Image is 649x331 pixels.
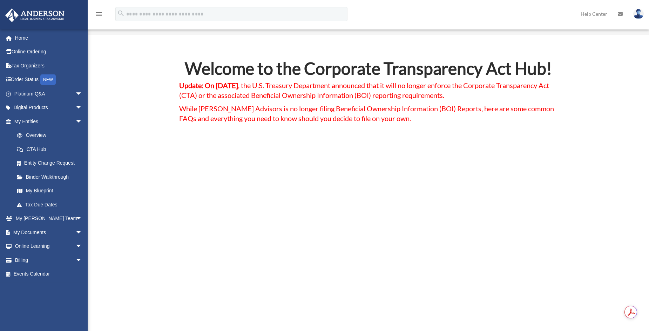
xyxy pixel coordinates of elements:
h2: Welcome to the Corporate Transparency Act Hub! [179,60,558,80]
a: Events Calendar [5,267,93,281]
a: My Blueprint [10,184,93,198]
a: Online Learningarrow_drop_down [5,239,93,253]
span: arrow_drop_down [75,239,89,254]
span: While [PERSON_NAME] Advisors is no longer filing Beneficial Ownership Information (BOI) Reports, ... [179,104,554,123]
a: My Documentsarrow_drop_down [5,225,93,239]
span: arrow_drop_down [75,114,89,129]
i: search [117,9,125,17]
span: arrow_drop_down [75,212,89,226]
strong: Update: On [DATE] [179,81,238,90]
span: arrow_drop_down [75,253,89,267]
a: Entity Change Request [10,156,93,170]
span: arrow_drop_down [75,101,89,115]
div: NEW [40,74,56,85]
a: Digital Productsarrow_drop_down [5,101,93,115]
a: Overview [10,128,93,143]
a: My Entitiesarrow_drop_down [5,114,93,128]
a: Tax Due Dates [10,198,93,212]
a: menu [95,12,103,18]
a: Platinum Q&Aarrow_drop_down [5,87,93,101]
a: Billingarrow_drop_down [5,253,93,267]
iframe: Corporate Transparency Act Shocker: Treasury Announces Major Updates! [217,137,520,307]
a: CTA Hub [10,142,89,156]
span: , the U.S. Treasury Department announced that it will no longer enforce the Corporate Transparenc... [179,81,549,99]
a: Tax Organizers [5,59,93,73]
span: arrow_drop_down [75,87,89,101]
span: arrow_drop_down [75,225,89,240]
a: Home [5,31,93,45]
a: Order StatusNEW [5,73,93,87]
i: menu [95,10,103,18]
a: Online Ordering [5,45,93,59]
img: User Pic [633,9,644,19]
img: Anderson Advisors Platinum Portal [3,8,67,22]
a: Binder Walkthrough [10,170,93,184]
a: My [PERSON_NAME] Teamarrow_drop_down [5,212,93,226]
